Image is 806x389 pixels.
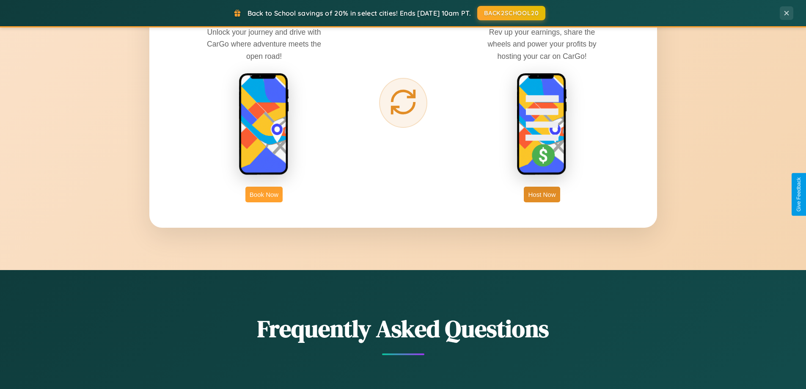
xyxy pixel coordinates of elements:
button: Host Now [524,187,560,202]
img: rent phone [239,73,289,176]
div: Give Feedback [796,177,802,212]
button: Book Now [245,187,283,202]
h2: Frequently Asked Questions [149,312,657,345]
p: Unlock your journey and drive with CarGo where adventure meets the open road! [201,26,327,62]
span: Back to School savings of 20% in select cities! Ends [DATE] 10am PT. [248,9,471,17]
p: Rev up your earnings, share the wheels and power your profits by hosting your car on CarGo! [479,26,605,62]
img: host phone [517,73,567,176]
button: BACK2SCHOOL20 [477,6,545,20]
